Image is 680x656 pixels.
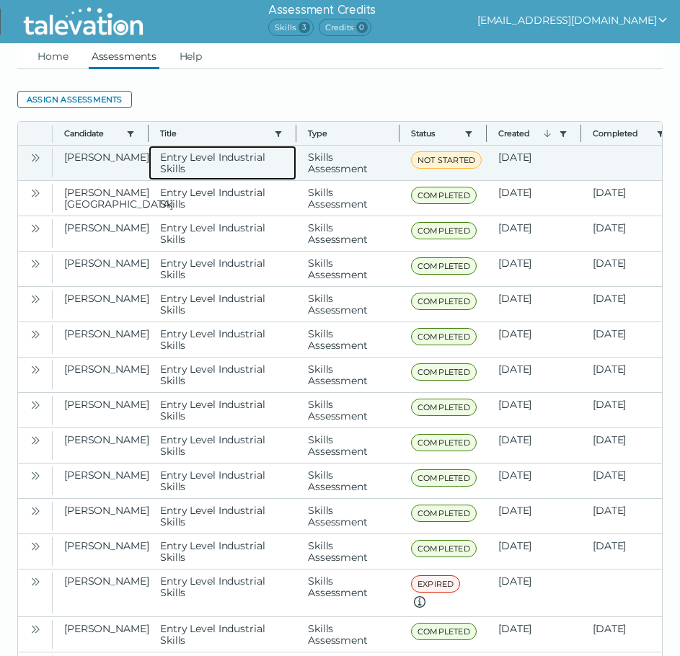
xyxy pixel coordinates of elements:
cds-icon: Open [30,541,41,552]
cds-icon: Open [30,187,41,199]
button: Created [498,128,553,139]
clr-dg-cell: Skills Assessment [296,216,399,251]
span: COMPLETED [411,623,477,640]
clr-dg-cell: [DATE] [487,464,581,498]
clr-dg-cell: Skills Assessment [296,393,399,427]
clr-dg-cell: [DATE] [487,428,581,463]
span: COMPLETED [411,187,477,204]
clr-dg-cell: [DATE] [581,464,678,498]
clr-dg-cell: [DATE] [581,617,678,652]
cds-icon: Open [30,258,41,270]
clr-dg-cell: Skills Assessment [296,617,399,652]
clr-dg-cell: [PERSON_NAME] [53,216,149,251]
clr-dg-cell: [DATE] [487,216,581,251]
clr-dg-cell: [PERSON_NAME] [53,499,149,533]
clr-dg-cell: Skills Assessment [296,464,399,498]
clr-dg-cell: Skills Assessment [296,358,399,392]
clr-dg-cell: [PERSON_NAME] [53,464,149,498]
clr-dg-cell: Entry Level Industrial Skills [149,146,296,180]
a: Help [177,43,206,69]
button: Open [27,254,44,272]
clr-dg-cell: [PERSON_NAME] [53,287,149,322]
img: Talevation_Logo_Transparent_white.png [17,4,149,40]
cds-icon: Open [30,152,41,164]
clr-dg-cell: [DATE] [581,393,678,427]
button: Open [27,290,44,307]
button: show user actions [477,12,668,29]
clr-dg-cell: [DATE] [487,569,581,616]
clr-dg-cell: [PERSON_NAME] [53,252,149,286]
clr-dg-cell: [PERSON_NAME] [53,428,149,463]
clr-dg-cell: [DATE] [581,181,678,216]
clr-dg-cell: Entry Level Industrial Skills [149,181,296,216]
button: Open [27,149,44,166]
clr-dg-cell: Entry Level Industrial Skills [149,617,296,652]
clr-dg-cell: [DATE] [487,617,581,652]
clr-dg-cell: [DATE] [487,252,581,286]
clr-dg-cell: [PERSON_NAME] [53,146,149,180]
clr-dg-cell: Entry Level Industrial Skills [149,569,296,616]
cds-icon: Open [30,470,41,482]
span: 0 [356,22,368,33]
clr-dg-cell: Entry Level Industrial Skills [149,499,296,533]
clr-dg-cell: [DATE] [581,287,678,322]
clr-dg-cell: Entry Level Industrial Skills [149,534,296,569]
button: Completed [593,128,650,139]
span: COMPLETED [411,434,477,451]
clr-dg-cell: [PERSON_NAME] [53,322,149,357]
span: Skills [268,19,314,36]
span: COMPLETED [411,328,477,345]
clr-dg-cell: [DATE] [581,358,678,392]
button: Assign assessments [17,91,132,108]
clr-dg-cell: [DATE] [487,534,581,569]
span: COMPLETED [411,469,477,487]
clr-dg-cell: Entry Level Industrial Skills [149,216,296,251]
span: COMPLETED [411,399,477,416]
clr-dg-cell: Skills Assessment [296,534,399,569]
clr-dg-cell: [DATE] [487,322,581,357]
clr-dg-cell: Entry Level Industrial Skills [149,322,296,357]
span: COMPLETED [411,222,477,239]
clr-dg-cell: Entry Level Industrial Skills [149,287,296,322]
cds-icon: Open [30,576,41,588]
clr-dg-cell: Entry Level Industrial Skills [149,358,296,392]
button: Column resize handle [291,118,301,149]
button: Candidate [64,128,120,139]
span: Type [308,128,387,139]
clr-dg-cell: [DATE] [581,216,678,251]
clr-dg-cell: [DATE] [487,393,581,427]
button: Open [27,360,44,378]
span: NOT STARTED [411,151,482,169]
clr-dg-cell: [DATE] [581,252,678,286]
button: Open [27,502,44,519]
clr-dg-cell: [PERSON_NAME][GEOGRAPHIC_DATA] [53,181,149,216]
clr-dg-cell: Entry Level Industrial Skills [149,464,296,498]
clr-dg-cell: [DATE] [487,499,581,533]
button: Open [27,431,44,448]
clr-dg-cell: Skills Assessment [296,181,399,216]
clr-dg-cell: [PERSON_NAME] [53,358,149,392]
clr-dg-cell: Entry Level Industrial Skills [149,428,296,463]
clr-dg-cell: [DATE] [487,358,581,392]
clr-dg-cell: Entry Level Industrial Skills [149,393,296,427]
button: Open [27,184,44,201]
button: Open [27,620,44,637]
clr-dg-cell: Skills Assessment [296,569,399,616]
button: Column resize handle [482,118,491,149]
clr-dg-cell: [DATE] [581,499,678,533]
clr-dg-cell: [PERSON_NAME] [53,393,149,427]
button: Column resize handle [576,118,586,149]
cds-icon: Open [30,223,41,234]
clr-dg-cell: Skills Assessment [296,428,399,463]
cds-icon: Open [30,435,41,446]
clr-dg-cell: [PERSON_NAME] [53,569,149,616]
cds-icon: Open [30,399,41,411]
button: Title [160,128,268,139]
span: Credits [319,19,371,36]
span: COMPLETED [411,293,477,310]
button: Column resize handle [143,118,153,149]
clr-dg-cell: [PERSON_NAME] [53,617,149,652]
clr-dg-cell: Skills Assessment [296,322,399,357]
clr-dg-cell: [DATE] [581,534,678,569]
cds-icon: Open [30,624,41,635]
